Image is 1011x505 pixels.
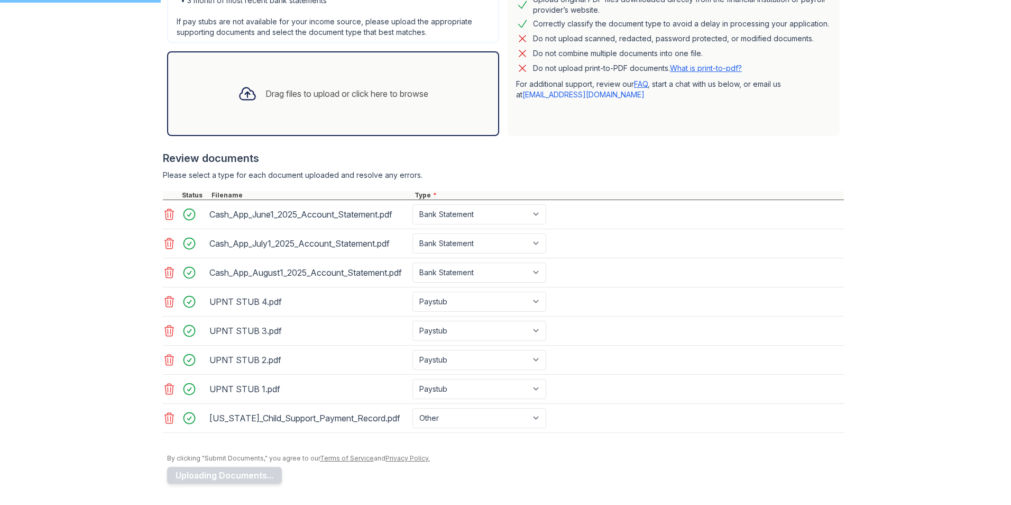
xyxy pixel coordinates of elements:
a: [EMAIL_ADDRESS][DOMAIN_NAME] [522,90,645,99]
a: What is print-to-pdf? [670,64,742,73]
div: Correctly classify the document type to avoid a delay in processing your application. [533,17,829,30]
div: Status [180,191,209,200]
div: Cash_App_August1_2025_Account_Statement.pdf [209,264,408,281]
div: Do not combine multiple documents into one file. [533,47,703,60]
div: UPNT STUB 2.pdf [209,351,408,368]
a: Terms of Service [320,454,374,462]
a: Privacy Policy. [385,454,430,462]
div: Drag files to upload or click here to browse [265,87,428,100]
div: Cash_App_July1_2025_Account_Statement.pdf [209,235,408,252]
div: UPNT STUB 1.pdf [209,381,408,398]
button: Uploading Documents... [167,467,282,484]
p: Do not upload print-to-PDF documents. [533,63,742,74]
p: For additional support, review our , start a chat with us below, or email us at [516,79,831,100]
div: Filename [209,191,412,200]
a: FAQ [634,79,648,88]
div: UPNT STUB 4.pdf [209,293,408,310]
div: Do not upload scanned, redacted, password protected, or modified documents. [533,32,814,45]
div: Type [412,191,844,200]
div: UPNT STUB 3.pdf [209,322,408,339]
div: Please select a type for each document uploaded and resolve any errors. [163,170,844,181]
div: Review documents [163,151,844,166]
div: By clicking "Submit Documents," you agree to our and [167,454,844,463]
div: Cash_App_June1_2025_Account_Statement.pdf [209,206,408,223]
div: [US_STATE]_Child_Support_Payment_Record.pdf [209,410,408,427]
